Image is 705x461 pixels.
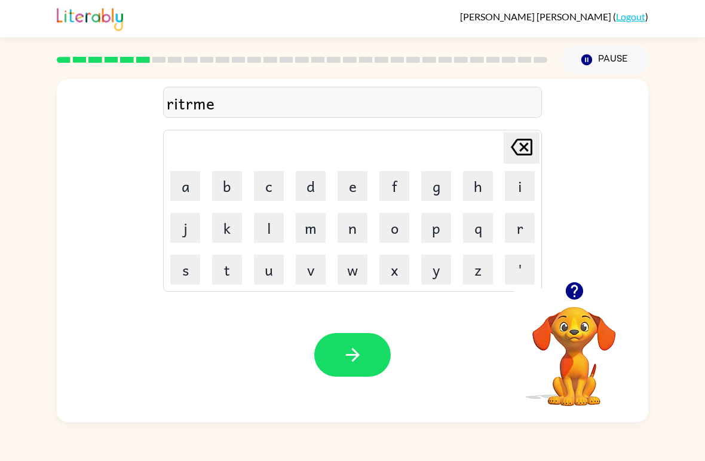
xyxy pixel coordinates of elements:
[379,213,409,243] button: o
[505,213,535,243] button: r
[254,255,284,285] button: u
[562,46,648,74] button: Pause
[421,171,451,201] button: g
[338,255,367,285] button: w
[421,213,451,243] button: p
[170,255,200,285] button: s
[212,213,242,243] button: k
[296,213,326,243] button: m
[460,11,648,22] div: ( )
[296,255,326,285] button: v
[254,171,284,201] button: c
[379,255,409,285] button: x
[463,171,493,201] button: h
[170,213,200,243] button: j
[212,171,242,201] button: b
[379,171,409,201] button: f
[616,11,645,22] a: Logout
[514,288,634,408] video: Your browser must support playing .mp4 files to use Literably. Please try using another browser.
[167,90,538,115] div: ritrme
[338,213,367,243] button: n
[460,11,613,22] span: [PERSON_NAME] [PERSON_NAME]
[170,171,200,201] button: a
[463,213,493,243] button: q
[505,255,535,285] button: '
[296,171,326,201] button: d
[505,171,535,201] button: i
[463,255,493,285] button: z
[57,5,123,31] img: Literably
[254,213,284,243] button: l
[421,255,451,285] button: y
[212,255,242,285] button: t
[338,171,367,201] button: e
